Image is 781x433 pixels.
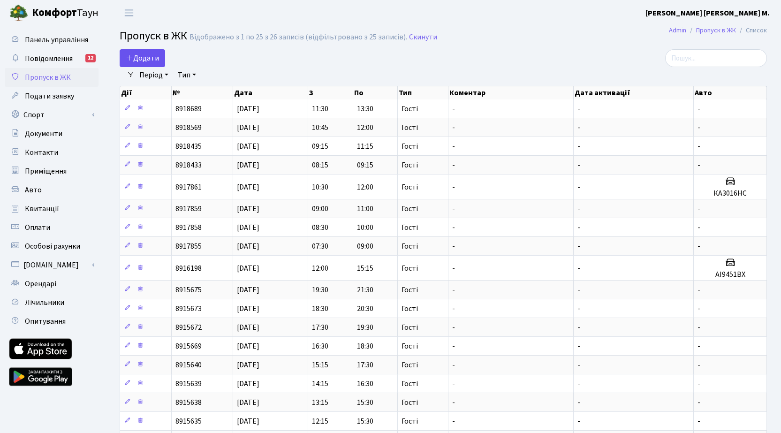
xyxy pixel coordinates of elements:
[698,241,700,251] span: -
[452,285,455,295] span: -
[237,263,259,273] span: [DATE]
[25,222,50,233] span: Оплати
[698,189,763,198] h5: КА3016НС
[577,379,580,389] span: -
[312,104,328,114] span: 11:30
[698,160,700,170] span: -
[175,360,202,370] span: 8915640
[357,182,373,192] span: 12:00
[237,160,259,170] span: [DATE]
[9,4,28,23] img: logo.png
[402,224,418,231] span: Гості
[577,322,580,333] span: -
[402,124,418,131] span: Гості
[402,324,418,331] span: Гості
[402,418,418,425] span: Гості
[669,25,686,35] a: Admin
[312,122,328,133] span: 10:45
[698,104,700,114] span: -
[448,86,574,99] th: Коментар
[357,416,373,426] span: 15:30
[357,397,373,408] span: 15:30
[312,360,328,370] span: 15:15
[452,379,455,389] span: -
[5,143,99,162] a: Контакти
[452,263,455,273] span: -
[402,143,418,150] span: Гості
[402,161,418,169] span: Гості
[25,72,71,83] span: Пропуск в ЖК
[452,304,455,314] span: -
[698,222,700,233] span: -
[577,104,580,114] span: -
[357,322,373,333] span: 19:30
[5,237,99,256] a: Особові рахунки
[5,162,99,181] a: Приміщення
[577,263,580,273] span: -
[5,68,99,87] a: Пропуск в ЖК
[237,182,259,192] span: [DATE]
[175,263,202,273] span: 8916198
[233,86,308,99] th: Дата
[175,204,202,214] span: 8917859
[577,182,580,192] span: -
[698,416,700,426] span: -
[25,279,56,289] span: Орендарі
[452,416,455,426] span: -
[237,204,259,214] span: [DATE]
[237,304,259,314] span: [DATE]
[175,397,202,408] span: 8915638
[5,199,99,218] a: Квитанції
[698,270,763,279] h5: АІ9451ВХ
[5,49,99,68] a: Повідомлення12
[402,205,418,213] span: Гості
[312,182,328,192] span: 10:30
[698,341,700,351] span: -
[357,241,373,251] span: 09:00
[402,399,418,406] span: Гості
[357,379,373,389] span: 16:30
[25,241,80,251] span: Особові рахунки
[698,304,700,314] span: -
[25,204,59,214] span: Квитанції
[312,397,328,408] span: 13:15
[402,305,418,312] span: Гості
[120,49,165,67] a: Додати
[237,122,259,133] span: [DATE]
[452,222,455,233] span: -
[136,67,172,83] a: Період
[5,30,99,49] a: Панель управління
[5,274,99,293] a: Орендарі
[312,285,328,295] span: 19:30
[698,379,700,389] span: -
[5,124,99,143] a: Документи
[698,397,700,408] span: -
[312,341,328,351] span: 16:30
[312,222,328,233] span: 08:30
[175,285,202,295] span: 8915675
[696,25,736,35] a: Пропуск в ЖК
[175,141,202,152] span: 8918435
[175,416,202,426] span: 8915635
[312,204,328,214] span: 09:00
[577,222,580,233] span: -
[5,106,99,124] a: Спорт
[175,104,202,114] span: 8918689
[237,141,259,152] span: [DATE]
[175,222,202,233] span: 8917858
[175,341,202,351] span: 8915669
[452,322,455,333] span: -
[402,286,418,294] span: Гості
[577,204,580,214] span: -
[698,204,700,214] span: -
[175,160,202,170] span: 8918433
[175,241,202,251] span: 8917855
[574,86,694,99] th: Дата активації
[312,416,328,426] span: 12:15
[174,67,200,83] a: Тип
[452,122,455,133] span: -
[577,141,580,152] span: -
[577,304,580,314] span: -
[237,285,259,295] span: [DATE]
[237,360,259,370] span: [DATE]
